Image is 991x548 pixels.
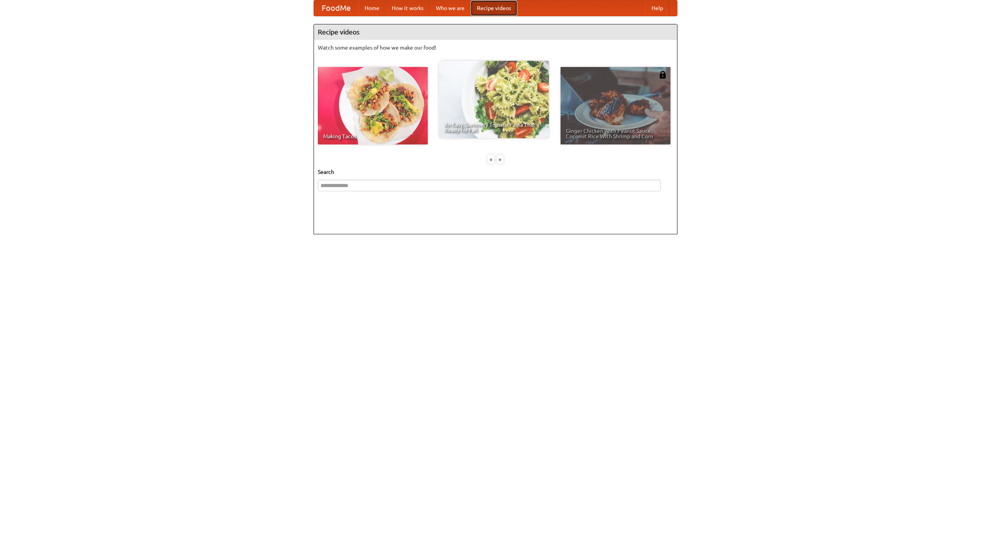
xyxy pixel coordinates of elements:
h4: Recipe videos [314,24,677,40]
span: An Easy, Summery Tomato Pasta That's Ready for Fall [444,122,544,133]
a: Making Tacos [318,67,428,144]
span: Making Tacos [323,134,422,139]
h5: Search [318,168,673,176]
a: An Easy, Summery Tomato Pasta That's Ready for Fall [439,61,549,138]
img: 483408.png [659,71,667,79]
a: FoodMe [314,0,358,16]
div: « [487,155,494,164]
p: Watch some examples of how we make our food! [318,44,673,52]
a: Help [645,0,669,16]
a: How it works [386,0,430,16]
div: » [497,155,504,164]
a: Home [358,0,386,16]
a: Recipe videos [471,0,517,16]
a: Who we are [430,0,471,16]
